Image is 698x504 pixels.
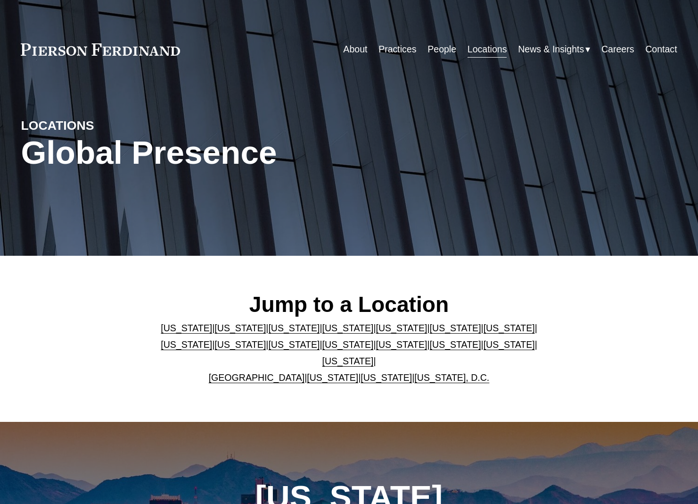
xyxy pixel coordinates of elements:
a: [US_STATE] [268,339,320,350]
h2: Jump to a Location [157,292,540,318]
span: News & Insights [518,41,584,58]
a: [US_STATE] [376,323,427,333]
a: Practices [378,40,416,59]
a: [US_STATE] [430,339,481,350]
a: [GEOGRAPHIC_DATA] [209,372,304,383]
a: [US_STATE] [430,323,481,333]
a: [US_STATE] [484,323,535,333]
a: [US_STATE] [214,339,266,350]
a: People [427,40,456,59]
h4: LOCATIONS [21,118,185,134]
a: [US_STATE] [268,323,320,333]
h1: Global Presence [21,134,458,171]
a: [US_STATE] [484,339,535,350]
a: [US_STATE] [376,339,427,350]
a: Careers [601,40,634,59]
a: [US_STATE] [307,372,358,383]
a: [US_STATE] [322,323,373,333]
a: [US_STATE] [322,356,373,366]
a: [US_STATE] [161,339,212,350]
a: About [343,40,367,59]
a: Locations [468,40,507,59]
a: [US_STATE] [214,323,266,333]
a: [US_STATE] [161,323,212,333]
a: [US_STATE] [361,372,412,383]
a: folder dropdown [518,40,590,59]
a: Contact [645,40,677,59]
p: | | | | | | | | | | | | | | | | | | [157,320,540,386]
a: [US_STATE], D.C. [414,372,489,383]
a: [US_STATE] [322,339,373,350]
